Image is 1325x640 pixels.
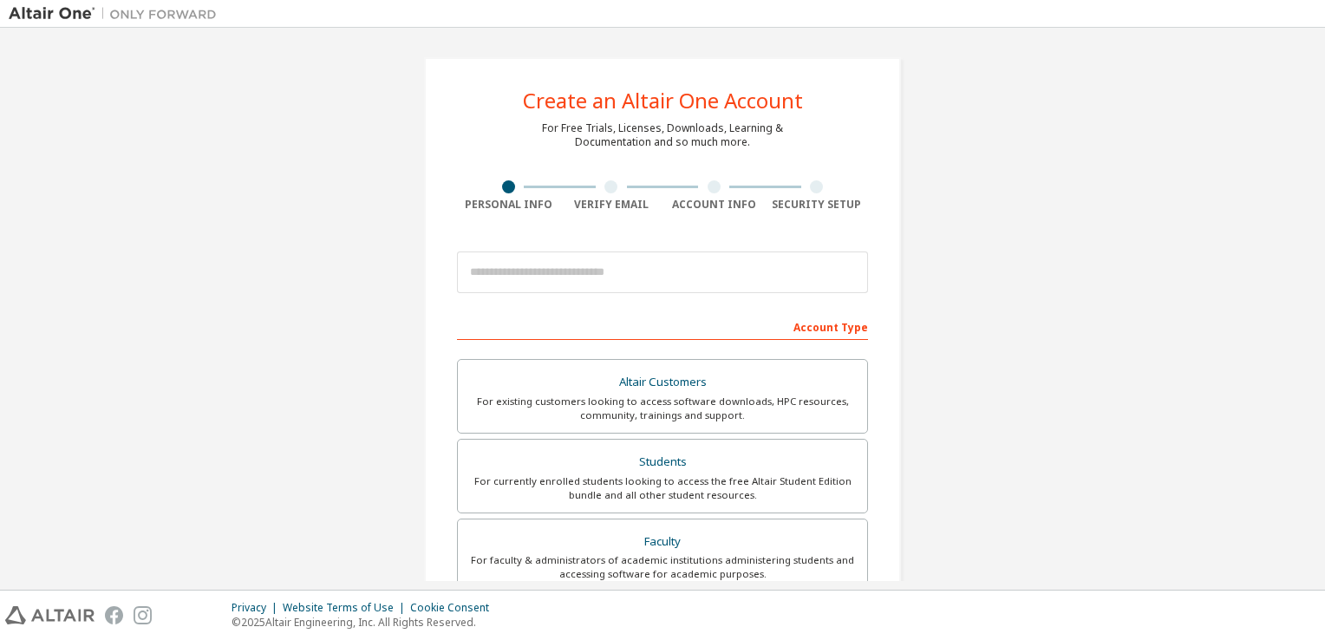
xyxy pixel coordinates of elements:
[232,601,283,615] div: Privacy
[468,370,857,395] div: Altair Customers
[662,198,766,212] div: Account Info
[542,121,783,149] div: For Free Trials, Licenses, Downloads, Learning & Documentation and so much more.
[523,90,803,111] div: Create an Altair One Account
[560,198,663,212] div: Verify Email
[468,395,857,422] div: For existing customers looking to access software downloads, HPC resources, community, trainings ...
[134,606,152,624] img: instagram.svg
[457,312,868,340] div: Account Type
[468,530,857,554] div: Faculty
[766,198,869,212] div: Security Setup
[468,450,857,474] div: Students
[468,474,857,502] div: For currently enrolled students looking to access the free Altair Student Edition bundle and all ...
[105,606,123,624] img: facebook.svg
[5,606,95,624] img: altair_logo.svg
[410,601,499,615] div: Cookie Consent
[232,615,499,630] p: © 2025 Altair Engineering, Inc. All Rights Reserved.
[9,5,225,23] img: Altair One
[283,601,410,615] div: Website Terms of Use
[468,553,857,581] div: For faculty & administrators of academic institutions administering students and accessing softwa...
[457,198,560,212] div: Personal Info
